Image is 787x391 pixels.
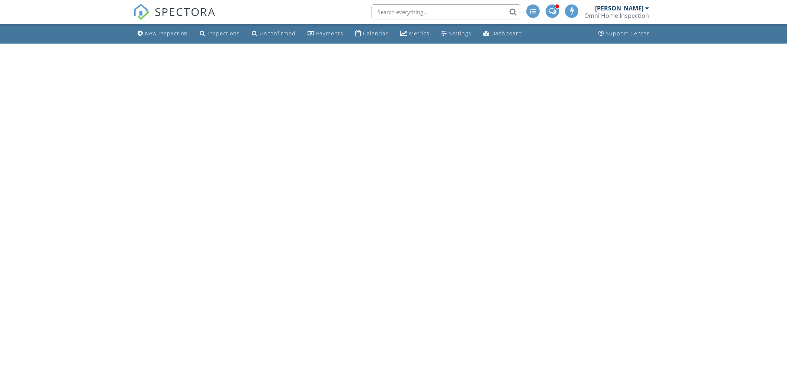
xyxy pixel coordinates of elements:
[584,12,649,19] div: Omni Home Inspection
[606,30,649,37] div: Support Center
[249,27,299,41] a: Unconfirmed
[133,10,216,26] a: SPECTORA
[135,27,191,41] a: New Inspection
[197,27,243,41] a: Inspections
[260,30,296,37] div: Unconfirmed
[480,27,525,41] a: Dashboard
[595,4,643,12] div: [PERSON_NAME]
[595,27,652,41] a: Support Center
[397,27,433,41] a: Metrics
[372,4,520,19] input: Search everything...
[145,30,188,37] div: New Inspection
[305,27,346,41] a: Payments
[449,30,471,37] div: Settings
[363,30,388,37] div: Calendar
[316,30,343,37] div: Payments
[133,4,150,20] img: The Best Home Inspection Software - Spectora
[155,4,216,19] span: SPECTORA
[409,30,430,37] div: Metrics
[208,30,240,37] div: Inspections
[491,30,522,37] div: Dashboard
[439,27,474,41] a: Settings
[352,27,391,41] a: Calendar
